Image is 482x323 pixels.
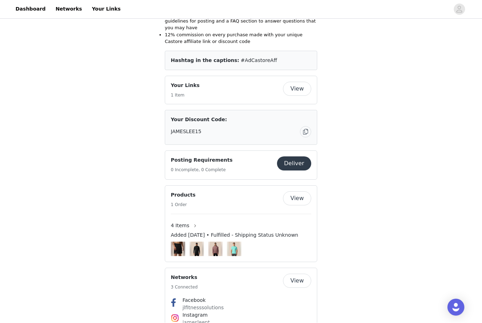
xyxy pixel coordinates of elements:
div: Posting Requirements [165,151,317,180]
h4: Products [171,192,195,199]
h4: Posting Requirements [171,157,233,164]
img: Image Background Blur [171,240,185,258]
img: Adapt Lifestyle Hoodie – Mauve [210,242,221,256]
img: Instagram Icon [171,314,179,323]
div: avatar [456,4,463,15]
a: Dashboard [11,1,50,17]
img: Image Background Blur [189,240,204,258]
a: Networks [51,1,86,17]
span: Added [DATE] • Fulfilled - Shipping Status Unknown [171,232,298,239]
h5: 1 Order [171,202,195,208]
div: Open Intercom Messenger [447,299,464,316]
li: 12% commission on every purchase made with your unique Castore affiliate link or discount code [165,32,317,45]
h4: Your Links [171,82,200,89]
button: View [283,192,311,206]
span: #AdCastoreAff [241,58,277,63]
h4: Networks [171,274,198,281]
button: View [283,82,311,96]
h4: Instagram [182,312,300,319]
li: The Welcome Pack, which includes information about the brand, guidelines for posting and a FAQ se... [165,11,317,32]
h5: 0 Incomplete, 0 Complete [171,167,233,173]
img: Apex Training 1/4 Zip Top - Black [191,242,202,256]
h5: 1 Item [171,92,200,99]
img: Image Background Blur [227,240,241,258]
h4: Facebook [182,297,300,304]
span: Your Discount Code: [171,116,227,124]
h5: 3 Connected [171,284,198,291]
img: Flow Training T-Shirt - Light Aqua [229,242,240,256]
div: Products [165,186,317,262]
img: Adapt Training 6" Shorts - Black [173,242,183,256]
img: Image Background Blur [208,240,223,258]
a: Your Links [88,1,125,17]
span: 4 Items [171,222,189,230]
button: Deliver [277,157,311,171]
p: jlfitnesssolutions [182,304,300,312]
span: Hashtag in the captions: [171,58,239,63]
button: View [283,274,311,288]
span: JAMESLEE15 [171,128,201,136]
